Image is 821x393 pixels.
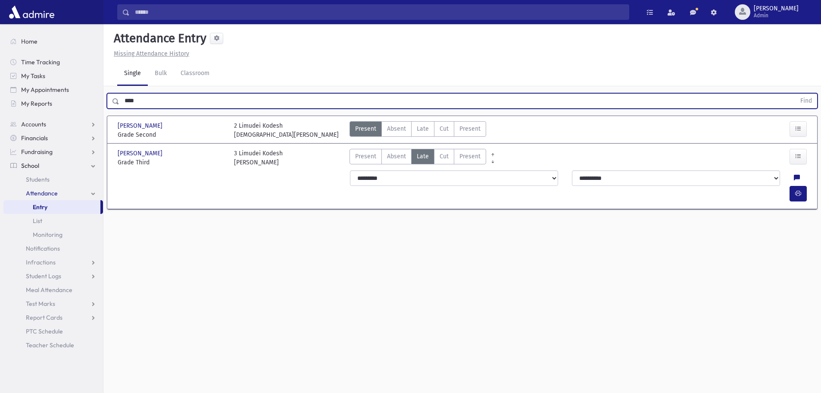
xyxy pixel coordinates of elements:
a: List [3,214,103,228]
span: Admin [754,12,799,19]
a: Infractions [3,255,103,269]
span: Fundraising [21,148,53,156]
span: Monitoring [33,231,62,239]
span: Entry [33,203,47,211]
div: AttTypes [350,149,486,167]
span: Present [355,124,376,133]
span: Cut [440,124,449,133]
a: Attendance [3,186,103,200]
a: Student Logs [3,269,103,283]
a: Single [117,62,148,86]
span: Late [417,124,429,133]
span: Grade Second [118,130,225,139]
span: Present [459,124,481,133]
span: Student Logs [26,272,61,280]
a: My Tasks [3,69,103,83]
span: [PERSON_NAME] [118,149,164,158]
span: Present [355,152,376,161]
a: Missing Attendance History [110,50,189,57]
a: My Reports [3,97,103,110]
img: AdmirePro [7,3,56,21]
span: Present [459,152,481,161]
a: Notifications [3,242,103,255]
u: Missing Attendance History [114,50,189,57]
h5: Attendance Entry [110,31,206,46]
span: Absent [387,124,406,133]
a: Meal Attendance [3,283,103,297]
a: Financials [3,131,103,145]
span: Meal Attendance [26,286,72,294]
span: [PERSON_NAME] [118,121,164,130]
span: Notifications [26,245,60,252]
a: Students [3,173,103,186]
a: My Appointments [3,83,103,97]
span: Students [26,176,50,183]
span: Late [417,152,429,161]
a: Teacher Schedule [3,338,103,352]
a: Accounts [3,117,103,131]
span: List [33,217,42,225]
a: Monitoring [3,228,103,242]
span: Financials [21,134,48,142]
a: Test Marks [3,297,103,311]
span: Accounts [21,120,46,128]
span: Home [21,38,37,45]
span: Attendance [26,189,58,197]
span: School [21,162,39,170]
input: Search [130,4,629,20]
span: My Tasks [21,72,45,80]
a: Time Tracking [3,55,103,69]
a: Classroom [174,62,216,86]
span: Teacher Schedule [26,341,74,349]
a: Entry [3,200,100,214]
span: Absent [387,152,406,161]
a: Home [3,35,103,48]
span: Time Tracking [21,58,60,66]
a: Report Cards [3,311,103,324]
div: AttTypes [350,121,486,139]
span: Report Cards [26,314,62,321]
div: 2 Limudei Kodesh [DEMOGRAPHIC_DATA][PERSON_NAME] [234,121,339,139]
span: My Appointments [21,86,69,94]
span: Infractions [26,258,56,266]
span: Test Marks [26,300,55,308]
a: Fundraising [3,145,103,159]
button: Find [795,94,817,108]
div: 3 Limudei Kodesh [PERSON_NAME] [234,149,283,167]
a: School [3,159,103,173]
span: [PERSON_NAME] [754,5,799,12]
a: PTC Schedule [3,324,103,338]
a: Bulk [148,62,174,86]
span: Grade Third [118,158,225,167]
span: My Reports [21,100,52,107]
span: PTC Schedule [26,327,63,335]
span: Cut [440,152,449,161]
